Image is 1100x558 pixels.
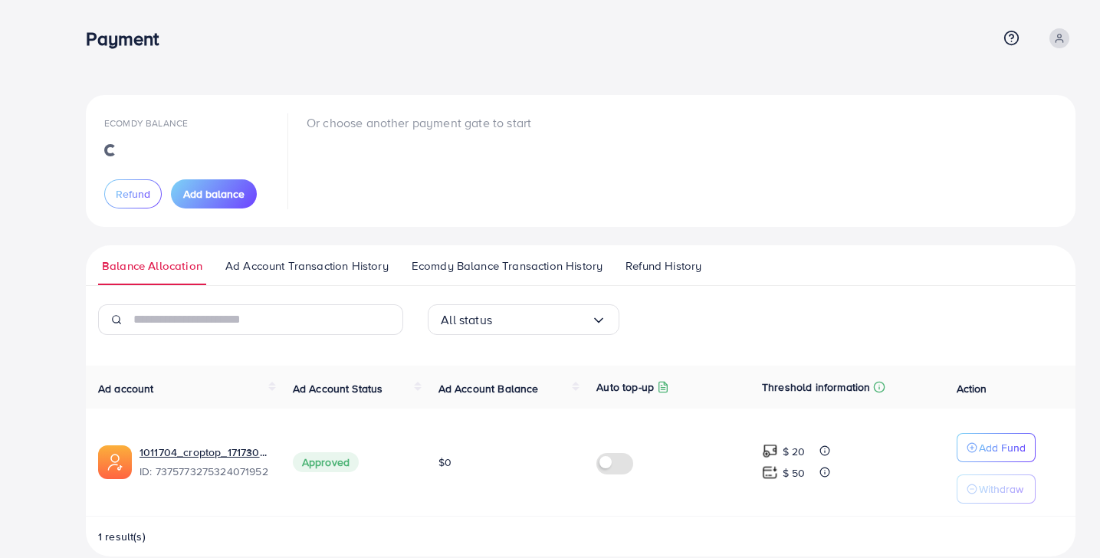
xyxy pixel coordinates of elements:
[762,443,778,459] img: top-up amount
[140,445,268,460] a: 1011704_croptop_1717306054760
[412,258,603,274] span: Ecomdy Balance Transaction History
[140,445,268,480] div: <span class='underline'>1011704_croptop_1717306054760</span></br>7375773275324071952
[438,455,451,470] span: $0
[293,452,359,472] span: Approved
[116,186,150,202] span: Refund
[441,308,492,332] span: All status
[783,442,806,461] p: $ 20
[762,378,870,396] p: Threshold information
[183,186,245,202] span: Add balance
[98,445,132,479] img: ic-ads-acc.e4c84228.svg
[979,480,1023,498] p: Withdraw
[979,438,1026,457] p: Add Fund
[98,529,146,544] span: 1 result(s)
[140,464,268,479] span: ID: 7375773275324071952
[225,258,389,274] span: Ad Account Transaction History
[104,179,162,208] button: Refund
[293,381,383,396] span: Ad Account Status
[626,258,701,274] span: Refund History
[102,258,202,274] span: Balance Allocation
[957,381,987,396] span: Action
[438,381,539,396] span: Ad Account Balance
[596,378,654,396] p: Auto top-up
[104,117,188,130] span: Ecomdy Balance
[492,308,591,332] input: Search for option
[86,28,171,50] h3: Payment
[171,179,257,208] button: Add balance
[957,474,1036,504] button: Withdraw
[783,464,806,482] p: $ 50
[762,464,778,481] img: top-up amount
[98,381,154,396] span: Ad account
[307,113,531,132] p: Or choose another payment gate to start
[957,433,1036,462] button: Add Fund
[428,304,619,335] div: Search for option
